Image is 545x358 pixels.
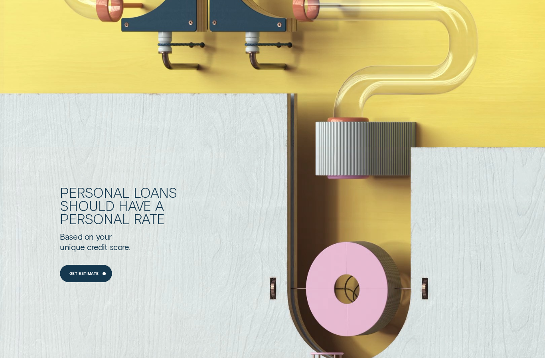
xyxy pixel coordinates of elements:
[60,232,82,242] div: Based
[134,186,178,199] div: Loans
[110,242,131,253] div: score.
[96,232,112,242] div: your
[155,199,164,212] div: a
[60,265,112,282] a: Get Estimate
[118,199,152,212] div: have
[60,242,85,253] div: unique
[85,232,94,242] div: on
[134,212,165,225] div: rate
[60,212,129,225] div: personal
[60,199,115,212] div: should
[87,242,107,253] div: credit
[60,186,129,199] div: Personal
